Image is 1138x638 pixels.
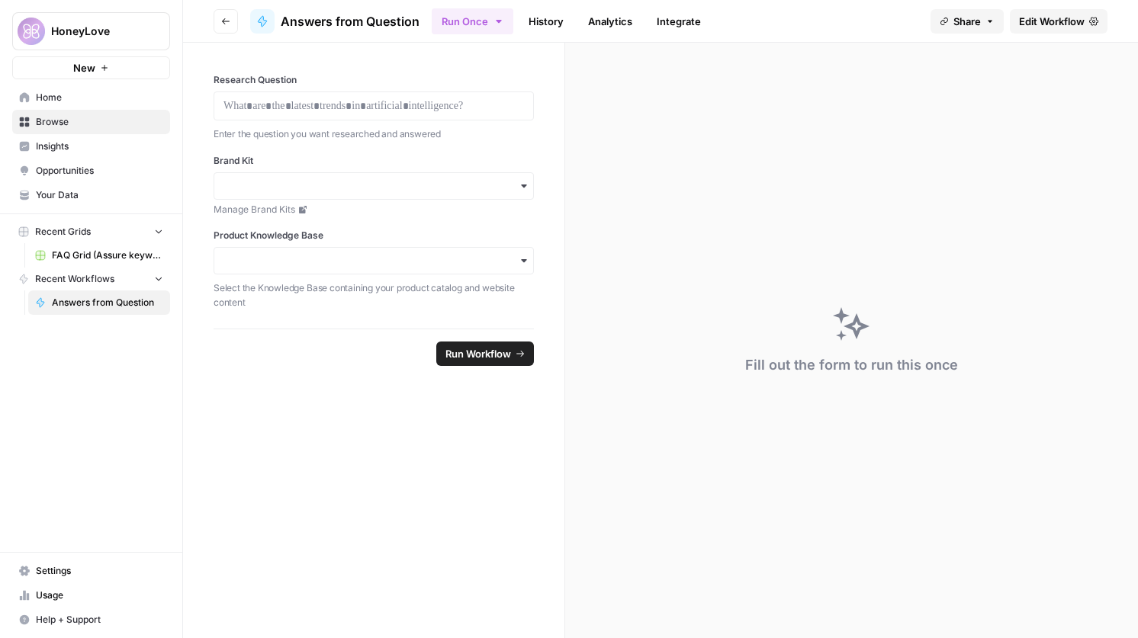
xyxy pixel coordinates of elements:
a: Usage [12,583,170,608]
span: Opportunities [36,164,163,178]
div: Fill out the form to run this once [745,354,958,376]
span: Help + Support [36,613,163,627]
button: Recent Workflows [12,268,170,290]
a: Answers from Question [28,290,170,315]
a: Insights [12,134,170,159]
a: Home [12,85,170,110]
label: Research Question [214,73,534,87]
span: Answers from Question [52,296,163,309]
p: Select the Knowledge Base containing your product catalog and website content [214,281,534,310]
a: Integrate [648,9,710,34]
span: Insights [36,139,163,153]
a: Answers from Question [250,9,420,34]
a: Settings [12,559,170,583]
span: HoneyLove [51,24,143,39]
span: Your Data [36,188,163,202]
span: Recent Grids [35,225,91,239]
label: Brand Kit [214,154,534,168]
img: HoneyLove Logo [18,18,45,45]
button: Run Once [432,8,513,34]
p: Enter the question you want researched and answered [214,127,534,142]
span: Browse [36,115,163,129]
span: FAQ Grid (Assure keyword doc up to date) [52,248,163,262]
a: Analytics [579,9,641,34]
a: Edit Workflow [1010,9,1107,34]
button: Recent Grids [12,220,170,243]
a: Browse [12,110,170,134]
label: Product Knowledge Base [214,229,534,242]
span: Run Workflow [445,346,511,361]
span: Recent Workflows [35,272,114,286]
span: Edit Workflow [1019,14,1085,29]
button: Run Workflow [436,341,534,366]
a: Opportunities [12,159,170,183]
a: History [519,9,573,34]
button: New [12,56,170,79]
span: Share [953,14,981,29]
a: Your Data [12,183,170,207]
a: Manage Brand Kits [214,203,534,216]
button: Workspace: HoneyLove [12,12,170,50]
button: Share [931,9,1004,34]
span: Answers from Question [281,12,420,30]
span: New [73,60,95,75]
span: Usage [36,588,163,602]
span: Home [36,91,163,104]
a: FAQ Grid (Assure keyword doc up to date) [28,243,170,268]
span: Settings [36,564,163,578]
button: Help + Support [12,608,170,632]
